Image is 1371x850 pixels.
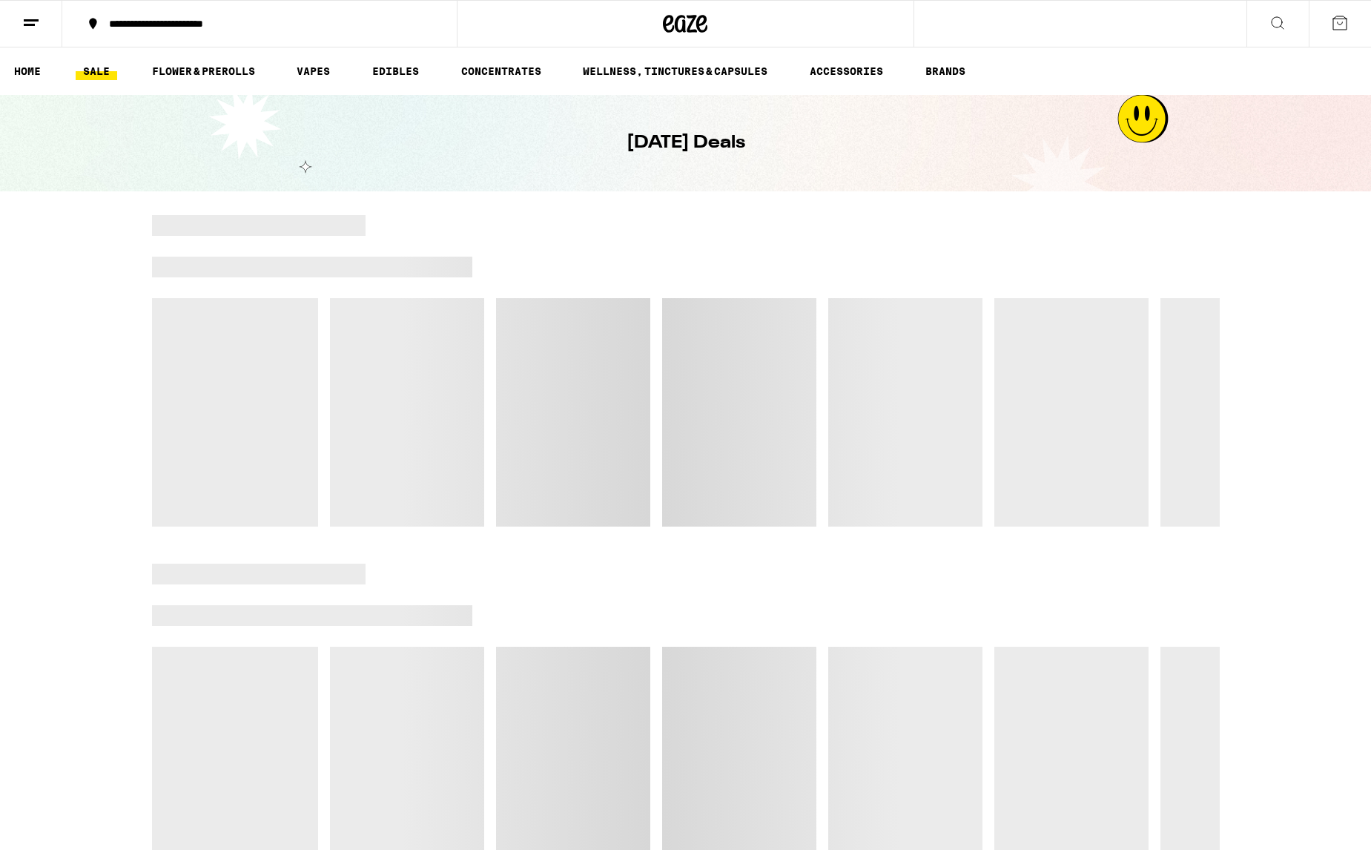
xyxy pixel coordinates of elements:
[802,62,891,80] a: ACCESSORIES
[145,62,262,80] a: FLOWER & PREROLLS
[289,62,337,80] a: VAPES
[575,62,775,80] a: WELLNESS, TINCTURES & CAPSULES
[918,62,973,80] a: BRANDS
[454,62,549,80] a: CONCENTRATES
[365,62,426,80] a: EDIBLES
[76,62,117,80] a: SALE
[627,131,745,156] h1: [DATE] Deals
[7,62,48,80] a: HOME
